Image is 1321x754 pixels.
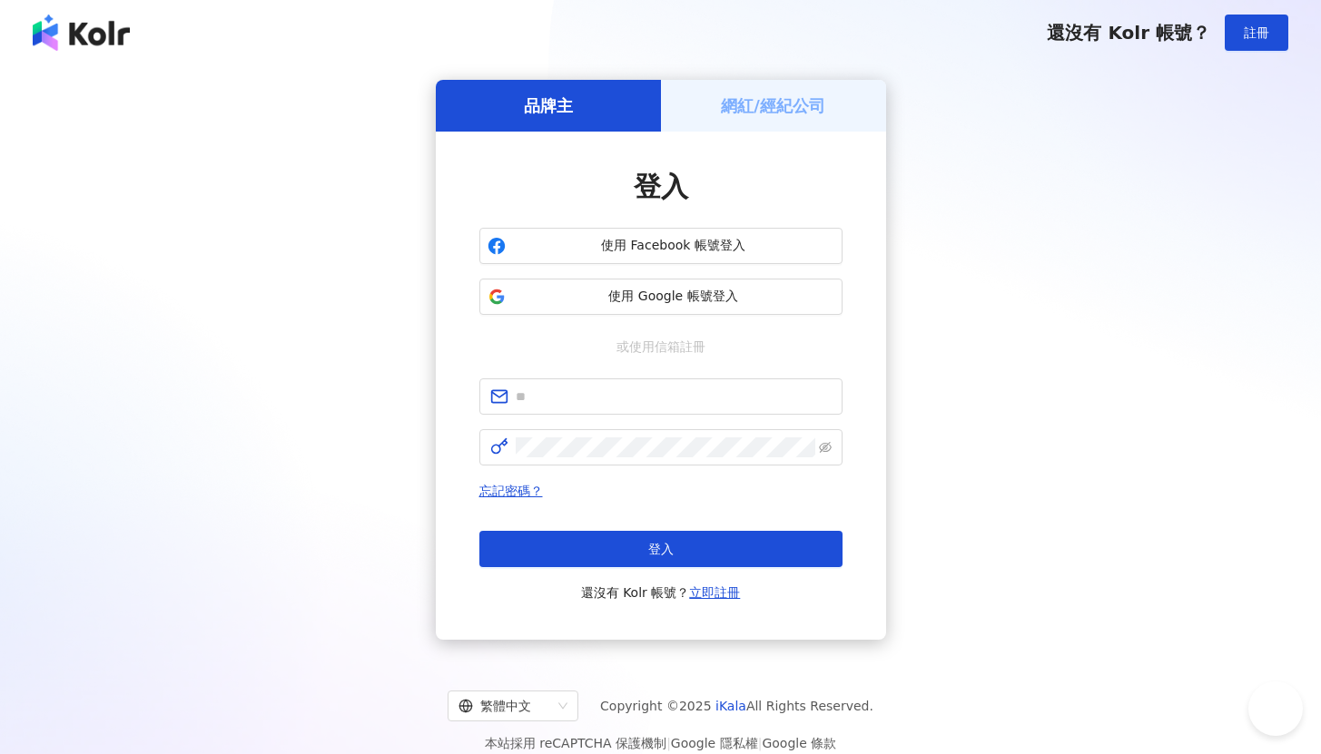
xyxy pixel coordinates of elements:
button: 使用 Google 帳號登入 [479,279,843,315]
span: 註冊 [1244,25,1269,40]
span: 登入 [634,171,688,202]
iframe: Help Scout Beacon - Open [1248,681,1303,736]
h5: 品牌主 [524,94,573,117]
span: 使用 Facebook 帳號登入 [513,237,834,255]
a: 立即註冊 [689,585,740,600]
button: 註冊 [1225,15,1288,51]
span: eye-invisible [819,441,832,454]
button: 登入 [479,531,843,567]
a: Google 條款 [762,736,836,750]
span: 還沒有 Kolr 帳號？ [581,582,741,603]
span: 或使用信箱註冊 [604,337,718,357]
span: Copyright © 2025 All Rights Reserved. [600,695,873,717]
button: 使用 Facebook 帳號登入 [479,228,843,264]
span: | [666,736,671,750]
div: 繁體中文 [458,691,551,720]
a: Google 隱私權 [671,736,758,750]
a: 忘記密碼？ [479,484,543,498]
span: 本站採用 reCAPTCHA 保護機制 [485,732,836,754]
span: | [758,736,763,750]
span: 使用 Google 帳號登入 [513,288,834,306]
h5: 網紅/經紀公司 [721,94,825,117]
span: 登入 [648,542,674,556]
img: logo [33,15,130,51]
span: 還沒有 Kolr 帳號？ [1047,22,1210,44]
a: iKala [715,699,746,713]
